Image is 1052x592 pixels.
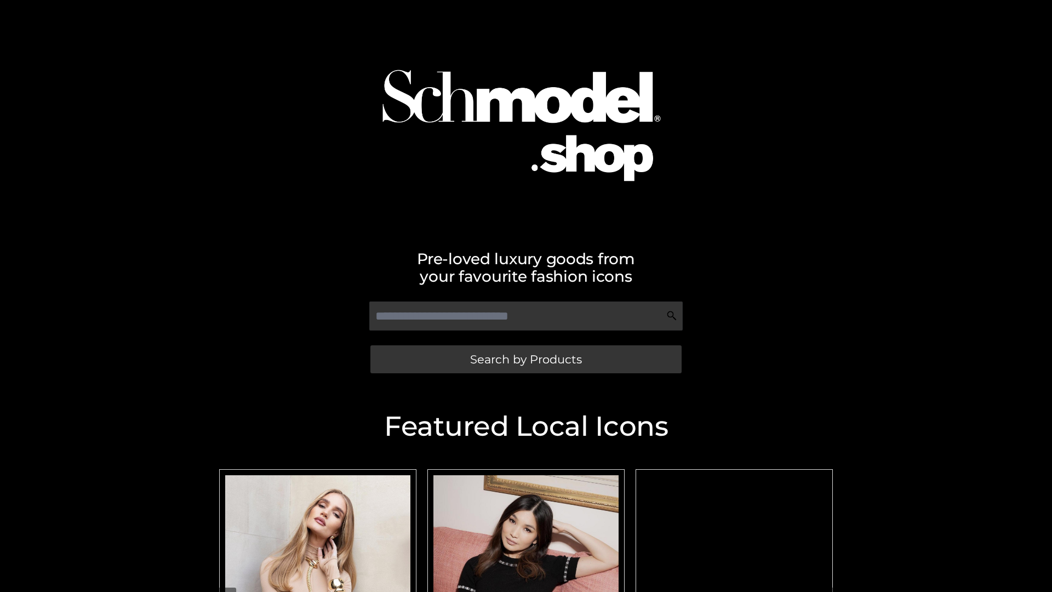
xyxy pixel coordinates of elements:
[370,345,682,373] a: Search by Products
[214,250,838,285] h2: Pre-loved luxury goods from your favourite fashion icons
[666,310,677,321] img: Search Icon
[470,354,582,365] span: Search by Products
[214,413,838,440] h2: Featured Local Icons​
